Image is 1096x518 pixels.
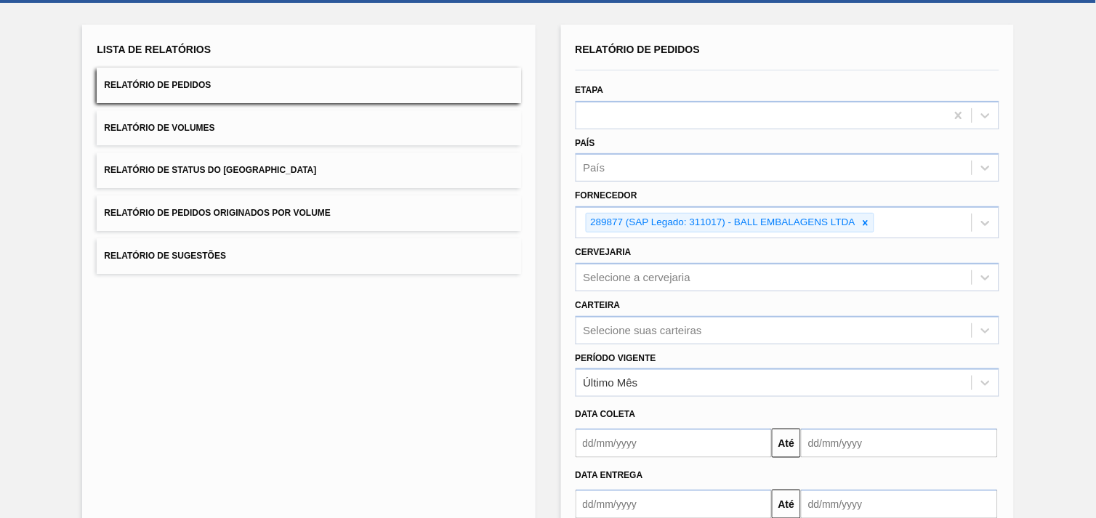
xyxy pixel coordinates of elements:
[584,271,691,283] div: Selecione a cervejaria
[97,44,211,55] span: Lista de Relatórios
[584,377,638,389] div: Último Mês
[576,409,636,419] span: Data coleta
[104,165,316,175] span: Relatório de Status do [GEOGRAPHIC_DATA]
[576,247,632,257] label: Cervejaria
[97,153,520,188] button: Relatório de Status do [GEOGRAPHIC_DATA]
[772,429,801,458] button: Até
[576,429,773,458] input: dd/mm/yyyy
[104,80,211,90] span: Relatório de Pedidos
[97,238,520,274] button: Relatório de Sugestões
[576,353,656,363] label: Período Vigente
[97,68,520,103] button: Relatório de Pedidos
[576,44,701,55] span: Relatório de Pedidos
[97,195,520,231] button: Relatório de Pedidos Originados por Volume
[576,138,595,148] label: País
[584,324,702,336] div: Selecione suas carteiras
[104,251,226,261] span: Relatório de Sugestões
[104,208,331,218] span: Relatório de Pedidos Originados por Volume
[97,110,520,146] button: Relatório de Volumes
[104,123,214,133] span: Relatório de Volumes
[801,429,998,458] input: dd/mm/yyyy
[584,162,605,174] div: País
[576,85,604,95] label: Etapa
[576,190,637,201] label: Fornecedor
[576,300,621,310] label: Carteira
[587,214,858,232] div: 289877 (SAP Legado: 311017) - BALL EMBALAGENS LTDA
[576,470,643,480] span: Data Entrega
